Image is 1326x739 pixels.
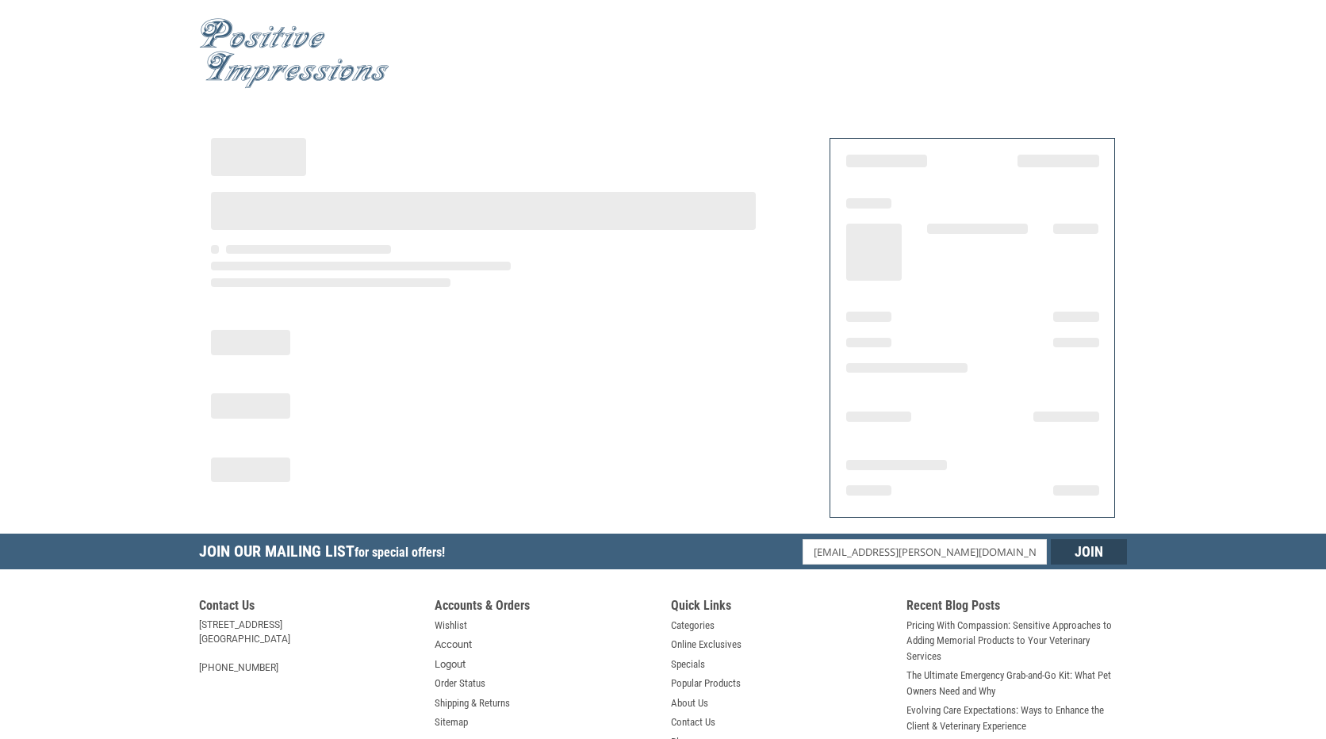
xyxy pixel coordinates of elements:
a: The Ultimate Emergency Grab-and-Go Kit: What Pet Owners Need and Why [906,668,1127,699]
address: [STREET_ADDRESS] [GEOGRAPHIC_DATA] [PHONE_NUMBER] [199,618,420,675]
a: Evolving Care Expectations: Ways to Enhance the Client & Veterinary Experience [906,703,1127,733]
span: for special offers! [354,545,445,560]
a: Shipping & Returns [435,695,510,711]
a: Wishlist [435,618,467,634]
a: Account [435,637,472,653]
a: Order Status [435,676,485,691]
input: Email [803,539,1048,565]
a: Popular Products [671,676,741,691]
a: Logout [435,657,466,672]
h5: Contact Us [199,598,420,618]
img: Positive Impressions [199,18,389,89]
a: Categories [671,618,715,634]
h5: Quick Links [671,598,891,618]
a: Sitemap [435,714,468,730]
h5: Recent Blog Posts [906,598,1127,618]
h5: Join Our Mailing List [199,534,453,574]
h5: Accounts & Orders [435,598,655,618]
a: About Us [671,695,708,711]
a: Online Exclusives [671,637,742,653]
a: Specials [671,657,705,672]
a: Pricing With Compassion: Sensitive Approaches to Adding Memorial Products to Your Veterinary Serv... [906,618,1127,664]
a: Contact Us [671,714,715,730]
input: Join [1051,539,1127,565]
